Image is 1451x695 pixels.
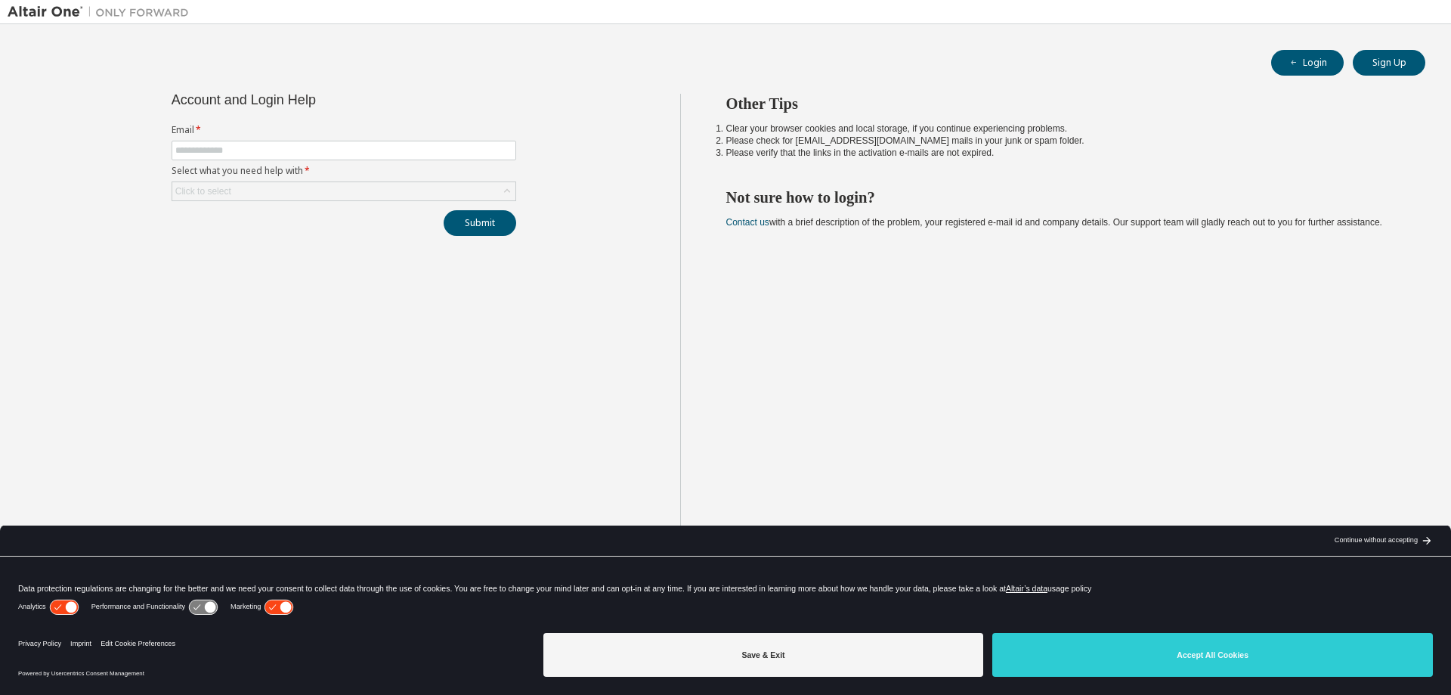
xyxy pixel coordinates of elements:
[175,185,231,197] div: Click to select
[726,217,1382,228] span: with a brief description of the problem, your registered e-mail id and company details. Our suppo...
[8,5,196,20] img: Altair One
[726,135,1399,147] li: Please check for [EMAIL_ADDRESS][DOMAIN_NAME] mails in your junk or spam folder.
[172,165,516,177] label: Select what you need help with
[726,94,1399,113] h2: Other Tips
[172,124,516,136] label: Email
[172,94,447,106] div: Account and Login Help
[726,123,1399,135] li: Clear your browser cookies and local storage, if you continue experiencing problems.
[172,182,515,200] div: Click to select
[1353,50,1425,76] button: Sign Up
[1271,50,1344,76] button: Login
[726,147,1399,159] li: Please verify that the links in the activation e-mails are not expired.
[444,210,516,236] button: Submit
[726,188,1399,207] h2: Not sure how to login?
[726,217,769,228] a: Contact us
